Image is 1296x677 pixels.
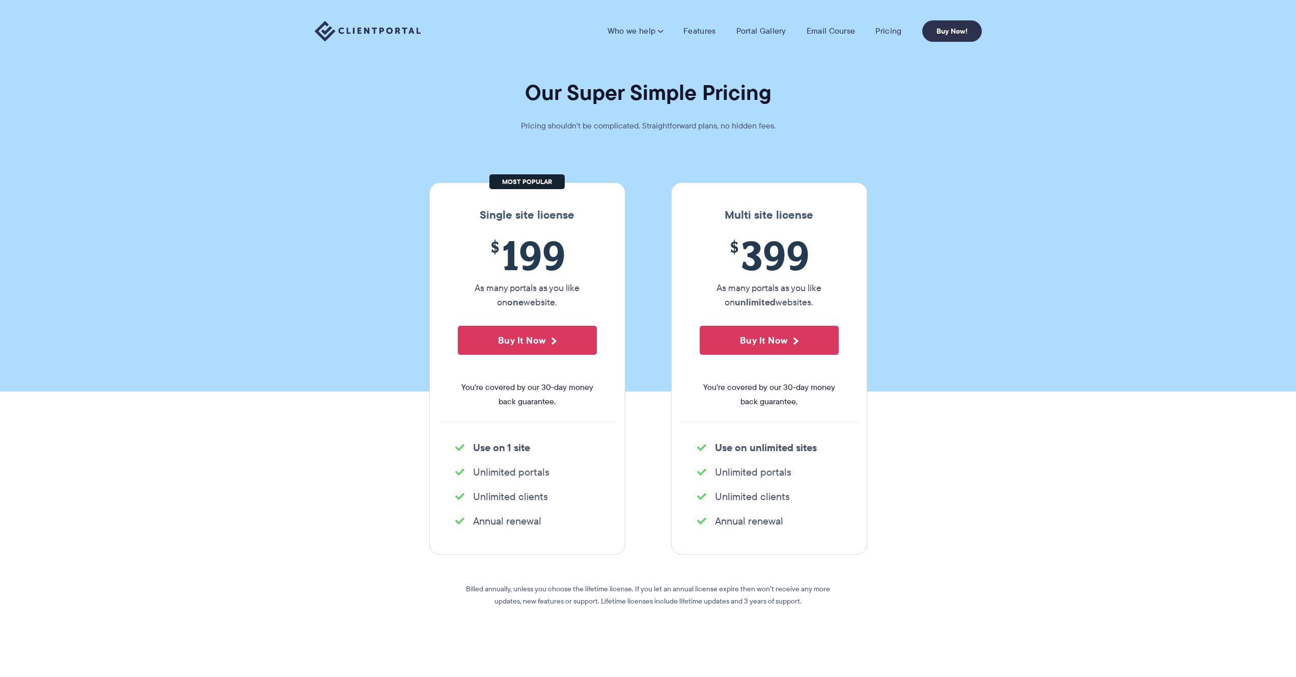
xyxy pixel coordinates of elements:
span: 199 [458,232,597,278]
li: Unlimited clients [455,489,599,504]
li: Annual renewal [455,514,599,528]
strong: Use on unlimited sites [715,440,817,455]
a: Features [683,26,715,36]
h3: Single site license [440,209,615,222]
li: Unlimited portals [455,465,599,479]
strong: Use on 1 site [473,440,530,455]
strong: unlimited [735,295,776,309]
a: Who we help [608,26,663,36]
p: Pricing shouldn't be complicated. Straightforward plans, no hidden fees. [495,119,801,133]
a: Pricing [875,26,901,36]
span: You're covered by our 30-day money back guarantee. [458,380,597,409]
h3: Multi site license [682,209,857,222]
strong: one [507,295,523,309]
li: Unlimited clients [697,489,841,504]
a: Email Course [807,26,856,36]
span: You're covered by our 30-day money back guarantee. [700,380,839,409]
a: Portal Gallery [736,26,786,36]
button: Buy It Now [700,326,839,355]
p: Billed annually, unless you choose the lifetime license. If you let an annual license expire then... [465,583,832,607]
li: Annual renewal [697,514,841,528]
li: Unlimited portals [697,465,841,479]
span: 399 [700,232,839,278]
a: Buy Now! [922,20,982,42]
p: As many portals as you like on websites. [700,281,839,309]
button: Buy It Now [458,326,597,355]
p: As many portals as you like on website. [458,281,597,309]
